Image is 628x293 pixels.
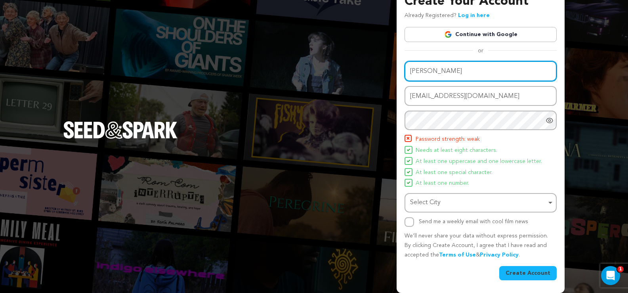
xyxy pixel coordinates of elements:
button: Create Account [499,266,557,280]
a: Show password as plain text. Warning: this will display your password on the screen. [546,117,554,124]
span: At least one special character. [416,168,492,178]
span: At least one number. [416,179,469,188]
a: Privacy Policy [480,252,519,258]
iframe: Intercom live chat [601,266,620,285]
p: We’ll never share your data without express permission. By clicking Create Account, I agree that ... [405,232,557,260]
span: Needs at least eight characters. [416,146,497,155]
input: Name [405,61,557,81]
img: Google logo [444,31,452,38]
input: Email address [405,86,557,106]
a: Log in here [458,13,490,18]
a: Terms of Use [439,252,476,258]
span: At least one uppercase and one lowercase letter. [416,157,542,167]
img: Seed&Spark Icon [405,136,411,141]
img: Seed&Spark Icon [407,181,410,184]
img: Seed&Spark Icon [407,170,410,174]
img: Seed&Spark Icon [407,148,410,151]
label: Send me a weekly email with cool film news [419,219,528,224]
a: Seed&Spark Homepage [63,121,178,155]
img: Seed&Spark Logo [63,121,178,139]
span: or [473,47,488,55]
a: Continue with Google [405,27,557,42]
img: Seed&Spark Icon [407,159,410,163]
span: Password strength: weak [416,135,480,144]
p: Already Registered? [405,11,490,21]
div: Select City [410,197,546,209]
span: 1 [617,266,624,272]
